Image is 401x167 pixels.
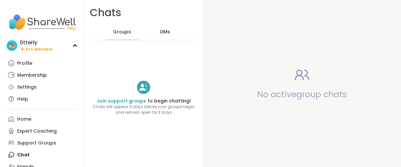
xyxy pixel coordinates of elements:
img: ShareWell Nav Logo [5,11,79,34]
a: Support Groups [5,137,79,149]
span: No active group chats [257,89,347,100]
div: Profile [17,60,32,67]
span: Pro Member [26,47,53,52]
div: Home [17,116,31,123]
a: Expert Coaching [5,125,79,137]
h1: Chats [90,5,121,20]
h4: to begin chatting! [84,98,203,104]
div: Help [17,96,28,103]
span: Chats will appear 3 days before your groups begin and remain open for 3 days [84,104,203,115]
span: DMs [160,29,170,35]
a: Membership [5,69,79,81]
span: Groups [113,29,131,35]
div: Settings [17,84,37,91]
div: Membership [17,72,47,79]
img: 0tterly [7,40,17,51]
a: Profile [5,57,79,69]
a: Join support groups [97,98,146,104]
a: Settings [5,81,79,93]
a: Help [5,93,79,105]
div: Support Groups [17,140,56,146]
div: 0tterly [20,39,53,46]
a: Home [5,113,79,125]
div: Expert Coaching [17,128,57,135]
